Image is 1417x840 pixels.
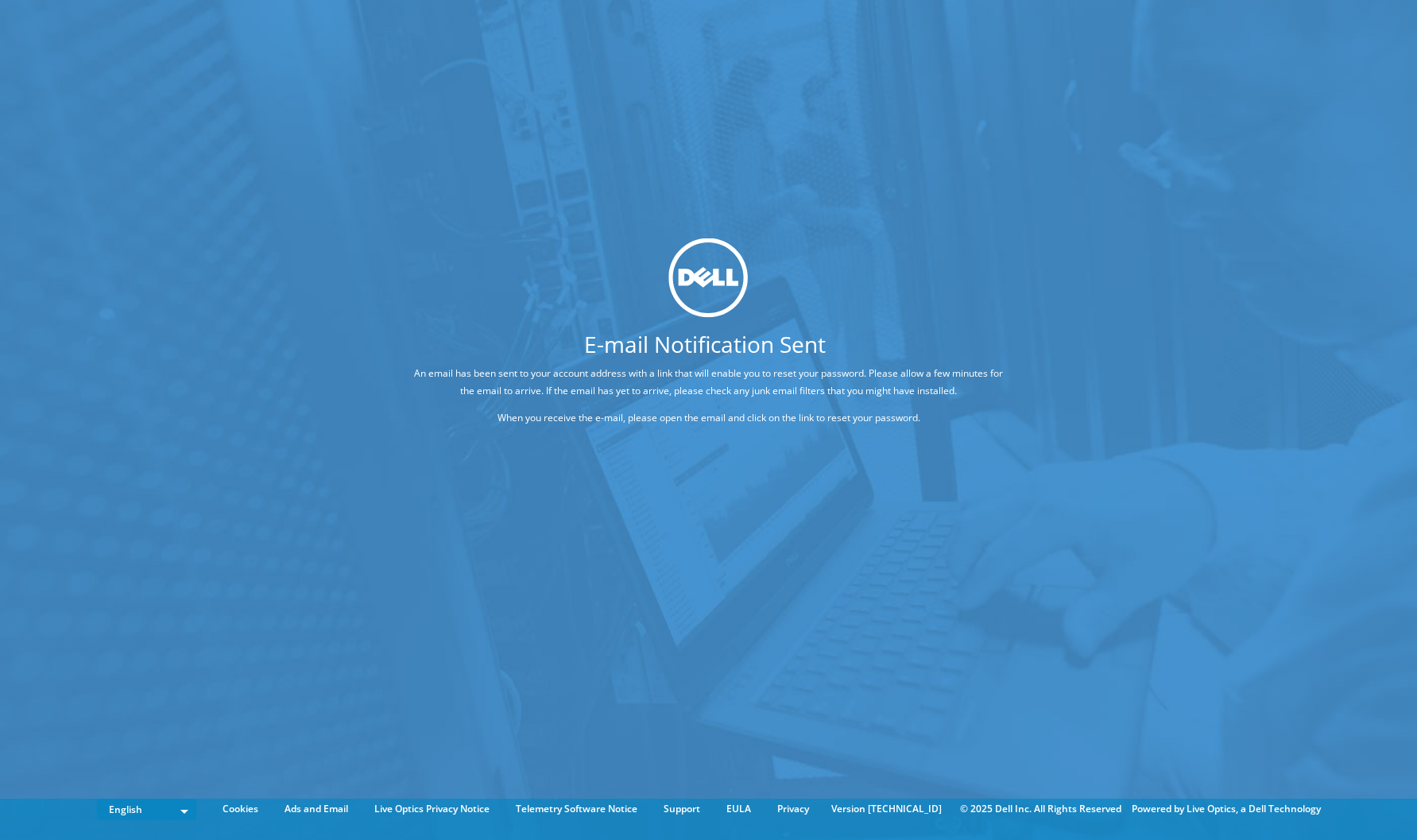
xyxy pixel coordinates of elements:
[414,408,1004,426] p: When you receive the e-mail, please open the email and click on the link to reset your password.
[273,800,360,818] a: Ads and Email
[823,800,950,818] li: Version [TECHNICAL_ID]
[362,800,501,818] a: Live Optics Privacy Notice
[1132,800,1321,818] li: Powered by Live Optics, a Dell Technology
[952,800,1129,818] li: © 2025 Dell Inc. All Rights Reserved
[211,800,270,818] a: Cookies
[765,800,821,818] a: Privacy
[652,800,712,818] a: Support
[669,238,749,317] img: dell_svg_logo.svg
[414,364,1004,399] p: An email has been sent to your account address with a link that will enable you to reset your pas...
[714,800,763,818] a: EULA
[354,332,1055,354] h1: E-mail Notification Sent
[504,800,649,818] a: Telemetry Software Notice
